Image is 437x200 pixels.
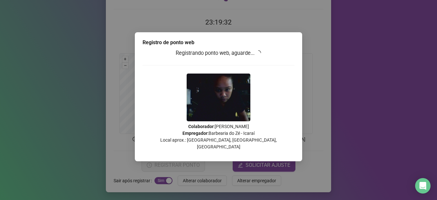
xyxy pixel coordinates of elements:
[415,178,431,194] div: Open Intercom Messenger
[143,123,294,150] p: : [PERSON_NAME] : Barbearia do Zé - Icaraí Local aprox.: [GEOGRAPHIC_DATA], [GEOGRAPHIC_DATA], [G...
[255,50,262,56] span: loading
[143,39,294,46] div: Registro de ponto web
[187,74,250,121] img: 2Q==
[188,124,214,129] strong: Colaborador
[182,131,208,136] strong: Empregador
[143,49,294,57] h3: Registrando ponto web, aguarde...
